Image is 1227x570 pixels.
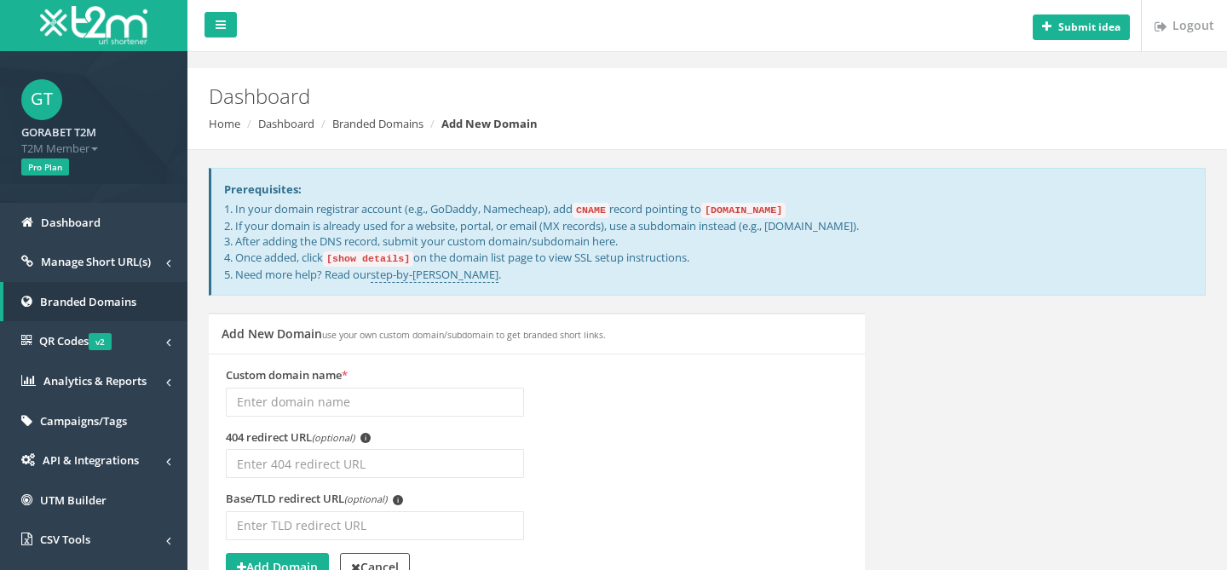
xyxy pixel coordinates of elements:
a: Dashboard [258,116,314,131]
h5: Add New Domain [222,327,606,340]
code: CNAME [573,203,609,218]
a: step-by-[PERSON_NAME] [371,267,498,283]
input: Enter domain name [226,388,524,417]
span: API & Integrations [43,452,139,468]
small: use your own custom domain/subdomain to get branded short links. [322,329,606,341]
span: i [360,433,371,443]
h2: Dashboard [209,85,1035,107]
label: Base/TLD redirect URL [226,491,403,507]
span: CSV Tools [40,532,90,547]
span: QR Codes [39,333,112,348]
label: Custom domain name [226,367,348,383]
span: i [393,495,403,505]
strong: GORABET T2M [21,124,96,140]
span: Pro Plan [21,158,69,176]
span: T2M Member [21,141,166,157]
a: Branded Domains [332,116,423,131]
input: Enter 404 redirect URL [226,449,524,478]
span: GT [21,79,62,120]
label: 404 redirect URL [226,429,371,446]
em: (optional) [344,492,387,505]
b: Submit idea [1058,20,1120,34]
a: GORABET T2M T2M Member [21,120,166,156]
span: Dashboard [41,215,101,230]
span: v2 [89,333,112,350]
span: Analytics & Reports [43,373,147,389]
a: Home [209,116,240,131]
span: Branded Domains [40,294,136,309]
code: [show details] [323,251,413,267]
strong: Add New Domain [441,116,538,131]
em: (optional) [312,431,354,444]
span: Manage Short URL(s) [41,254,151,269]
code: [DOMAIN_NAME] [701,203,786,218]
strong: Prerequisites: [224,181,302,197]
input: Enter TLD redirect URL [226,511,524,540]
span: UTM Builder [40,492,107,508]
img: T2M [40,6,147,44]
p: 1. In your domain registrar account (e.g., GoDaddy, Namecheap), add record pointing to 2. If your... [224,201,1192,282]
span: Campaigns/Tags [40,413,127,429]
button: Submit idea [1033,14,1130,40]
